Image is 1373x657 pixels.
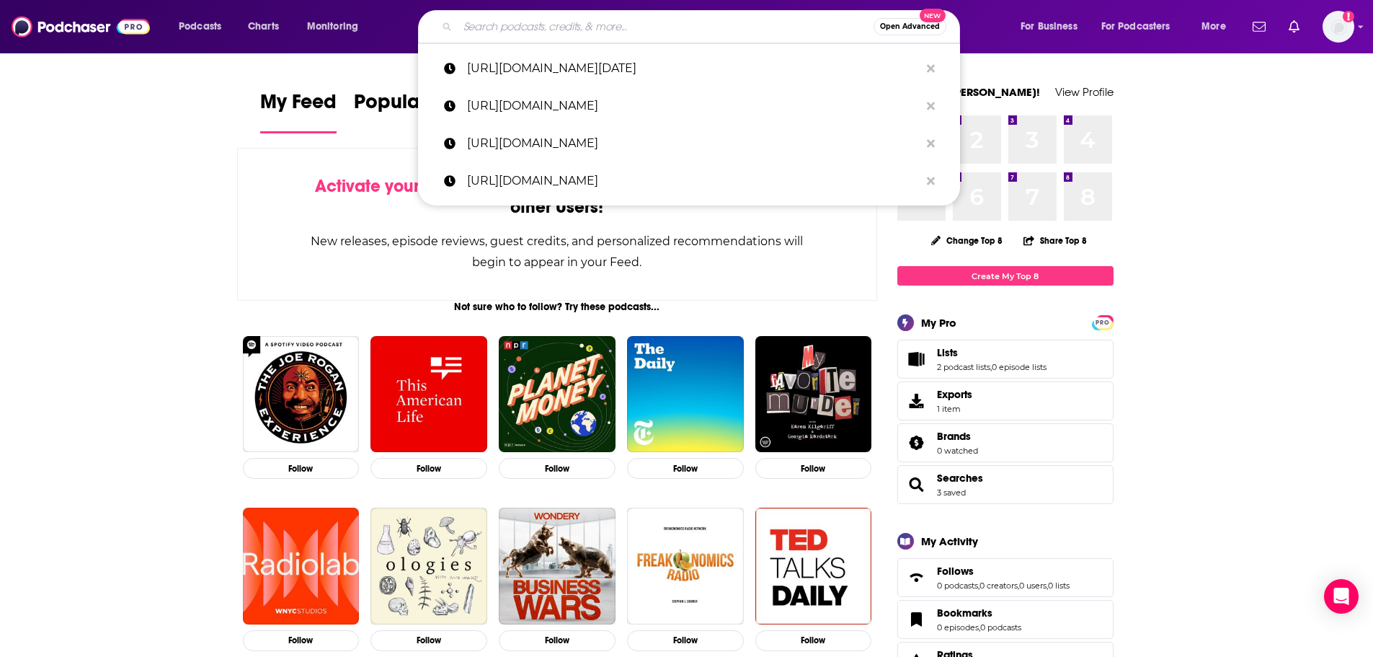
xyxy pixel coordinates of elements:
[1047,581,1048,591] span: ,
[354,89,476,123] span: Popular Feed
[260,89,337,123] span: My Feed
[937,430,978,443] a: Brands
[920,9,946,22] span: New
[937,622,979,632] a: 0 episodes
[467,50,920,87] p: https://podcasts.apple.com/us/podcast/manufacturing-tomorrow/id933235700
[902,609,931,630] a: Bookmarks
[458,15,874,38] input: Search podcasts, credits, & more...
[874,18,946,35] button: Open AdvancedNew
[1055,85,1114,99] a: View Profile
[467,87,920,125] p: https://omi.osu.edu/mfg-tmw-podcast
[1094,317,1111,327] a: PRO
[897,558,1114,597] span: Follows
[1247,14,1271,39] a: Show notifications dropdown
[12,13,150,40] img: Podchaser - Follow, Share and Rate Podcasts
[179,17,221,37] span: Podcasts
[1048,581,1070,591] a: 0 lists
[1201,17,1226,37] span: More
[243,508,360,625] img: Radiolab
[902,391,931,411] span: Exports
[979,581,1018,591] a: 0 creators
[169,15,240,38] button: open menu
[260,89,337,133] a: My Feed
[902,568,931,588] a: Follows
[627,630,744,651] button: Follow
[627,508,744,625] img: Freakonomics Radio
[418,125,960,162] a: [URL][DOMAIN_NAME]
[937,581,978,591] a: 0 podcasts
[1019,581,1047,591] a: 0 users
[418,50,960,87] a: [URL][DOMAIN_NAME][DATE]
[880,23,940,30] span: Open Advanced
[243,630,360,651] button: Follow
[937,607,1021,619] a: Bookmarks
[237,301,878,313] div: Not sure who to follow? Try these podcasts...
[1021,17,1077,37] span: For Business
[937,362,990,372] a: 2 podcast lists
[937,404,972,414] span: 1 item
[1323,11,1354,43] span: Logged in as Marketing09
[310,176,805,218] div: by following Podcasts, Creators, Lists, and other Users!
[418,162,960,200] a: [URL][DOMAIN_NAME]
[937,565,1070,578] a: Follows
[937,607,992,619] span: Bookmarks
[1191,15,1244,38] button: open menu
[243,336,360,453] img: The Joe Rogan Experience
[243,458,360,479] button: Follow
[937,446,978,456] a: 0 watched
[1094,317,1111,328] span: PRO
[897,423,1114,462] span: Brands
[897,85,1040,99] a: Welcome [PERSON_NAME]!
[897,266,1114,286] a: Create My Top 8
[239,15,288,38] a: Charts
[992,362,1047,372] a: 0 episode lists
[937,430,971,443] span: Brands
[499,336,616,453] img: Planet Money
[499,458,616,479] button: Follow
[979,622,980,632] span: ,
[937,346,1047,359] a: Lists
[1018,581,1019,591] span: ,
[370,458,487,479] button: Follow
[937,472,983,485] span: Searches
[923,232,1012,250] button: Change Top 8
[980,622,1021,632] a: 0 podcasts
[897,465,1114,504] span: Searches
[627,458,744,479] button: Follow
[1343,11,1354,22] svg: Add a profile image
[755,508,872,625] img: TED Talks Daily
[370,630,487,651] button: Follow
[370,336,487,453] img: This American Life
[499,508,616,625] a: Business Wars
[315,175,463,197] span: Activate your Feed
[937,388,972,401] span: Exports
[467,162,920,200] p: https://manufacturing-matters.com/
[1101,17,1170,37] span: For Podcasters
[755,458,872,479] button: Follow
[307,17,358,37] span: Monitoring
[370,508,487,625] img: Ologies with Alie Ward
[627,336,744,453] img: The Daily
[937,565,974,578] span: Follows
[1023,226,1088,255] button: Share Top 8
[297,15,377,38] button: open menu
[902,433,931,453] a: Brands
[418,87,960,125] a: [URL][DOMAIN_NAME]
[248,17,279,37] span: Charts
[937,488,966,498] a: 3 saved
[1283,14,1305,39] a: Show notifications dropdown
[897,382,1114,420] a: Exports
[755,336,872,453] img: My Favorite Murder with Karen Kilgariff and Georgia Hardstark
[902,349,931,369] a: Lists
[467,125,920,162] p: https://allaxis.buzzsprout.com/1837702
[990,362,992,372] span: ,
[1323,11,1354,43] button: Show profile menu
